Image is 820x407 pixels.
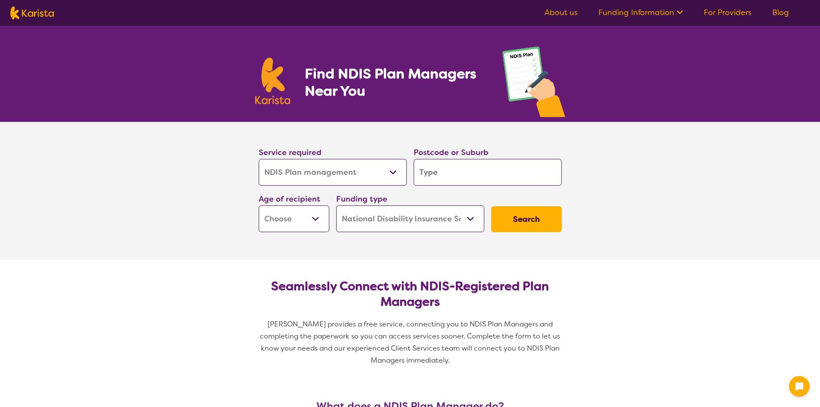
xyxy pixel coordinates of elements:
[10,6,54,19] img: Karista logo
[305,65,485,99] h1: Find NDIS Plan Managers Near You
[260,320,562,365] span: [PERSON_NAME] provides a free service, connecting you to NDIS Plan Managers and completing the pa...
[266,279,555,310] h2: Seamlessly Connect with NDIS-Registered Plan Managers
[414,147,489,158] label: Postcode or Suburb
[336,194,387,204] label: Funding type
[491,206,562,232] button: Search
[502,47,565,122] img: plan-management
[255,58,291,104] img: Karista logo
[704,7,752,18] a: For Providers
[772,7,789,18] a: Blog
[545,7,578,18] a: About us
[259,147,322,158] label: Service required
[259,194,320,204] label: Age of recipient
[598,7,683,18] a: Funding Information
[414,159,562,186] input: Type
